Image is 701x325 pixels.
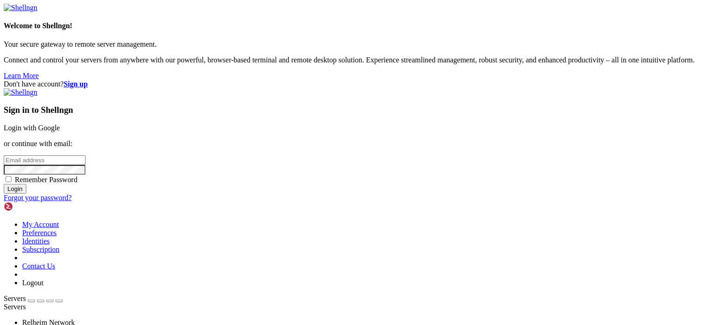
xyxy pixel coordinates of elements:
a: Logout [22,279,43,287]
a: Login with Google [4,124,60,132]
p: Your secure gateway to remote server management. [4,40,697,49]
div: Servers [4,303,697,311]
a: Servers [4,294,63,302]
h3: Sign in to Shellngn [4,105,697,115]
a: Sign up [64,80,88,88]
a: Subscription [22,245,60,253]
a: Learn More [4,72,39,80]
img: Shellngn [4,88,37,97]
p: or continue with email: [4,140,697,148]
a: My Account [22,221,59,228]
a: Preferences [22,229,57,237]
p: Connect and control your servers from anywhere with our powerful, browser-based terminal and remo... [4,56,697,64]
img: Shellngn [4,202,57,211]
input: Email address [4,155,85,165]
a: Forgot your password? [4,194,72,202]
a: Identities [22,237,50,245]
div: Don't have account? [4,80,697,88]
input: Login [4,184,26,194]
a: Contact Us [22,262,55,270]
span: Remember Password [15,176,78,184]
h4: Welcome to Shellngn! [4,22,697,30]
input: Remember Password [6,176,12,182]
span: Servers [4,294,26,302]
img: Shellngn [4,4,37,12]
